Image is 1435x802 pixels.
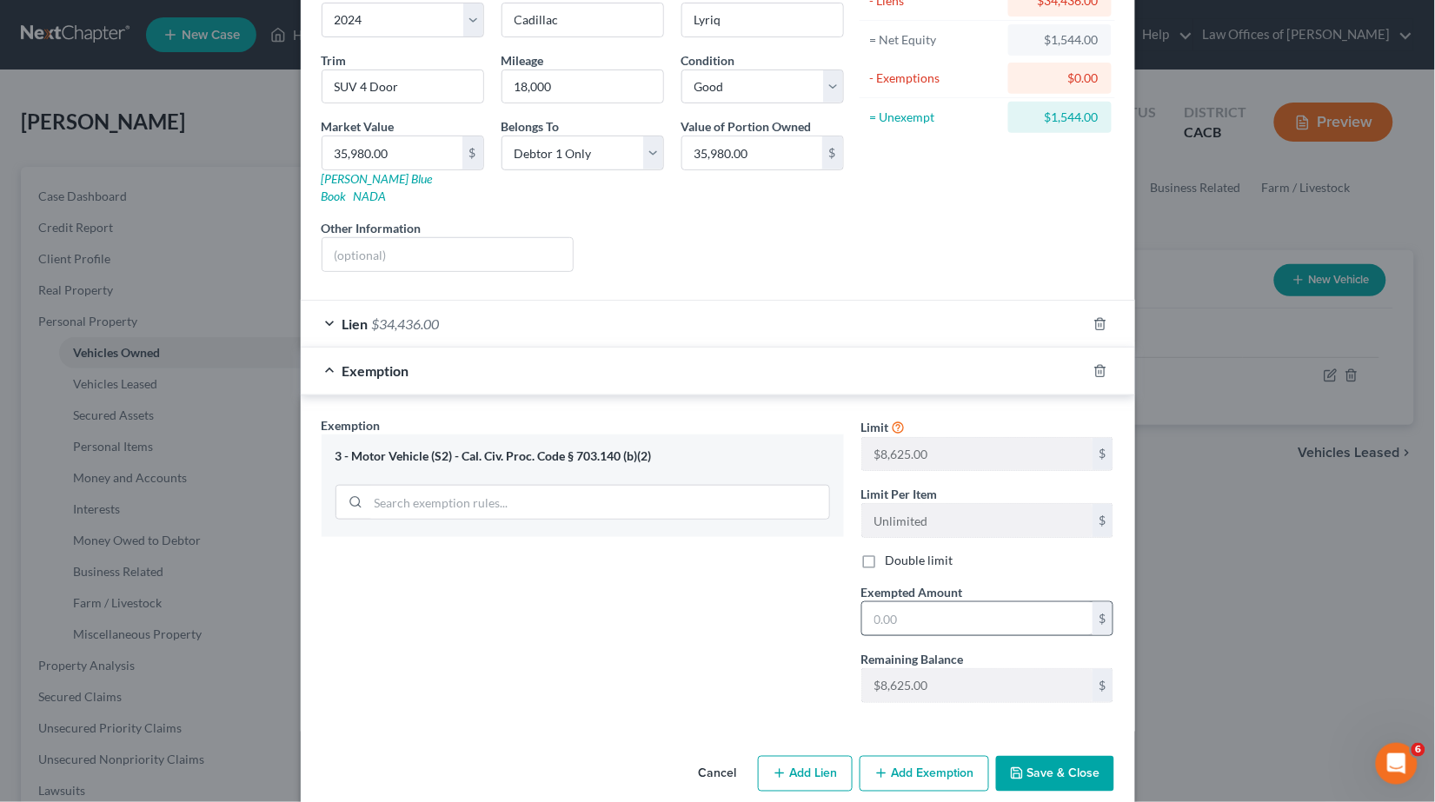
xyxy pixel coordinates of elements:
div: $1,544.00 [1022,109,1098,126]
input: 0.00 [862,602,1093,635]
div: $ [1093,438,1113,471]
label: Limit Per Item [861,485,938,503]
label: Trim [322,51,347,70]
div: = Unexempt [870,109,1001,126]
div: $ [1093,669,1113,702]
input: ex. Nissan [502,3,663,36]
a: NADA [354,189,387,203]
span: Exemption [322,418,381,433]
div: = Net Equity [870,31,1001,49]
label: Value of Portion Owned [681,117,812,136]
a: [PERSON_NAME] Blue Book [322,171,433,203]
div: $ [1093,504,1113,537]
input: ex. Altima [682,3,843,36]
span: Lien [342,315,369,332]
label: Market Value [322,117,395,136]
input: 0.00 [322,136,462,169]
button: Save & Close [996,756,1114,792]
span: Exempted Amount [861,585,963,600]
div: $ [1093,602,1113,635]
div: - Exemptions [870,70,1001,87]
label: Double limit [886,552,953,569]
span: Limit [861,420,889,434]
span: 6 [1412,743,1425,757]
input: Search exemption rules... [369,486,829,519]
div: 3 - Motor Vehicle (S2) - Cal. Civ. Proc. Code § 703.140 (b)(2) [335,448,830,465]
div: $ [822,136,843,169]
label: Mileage [502,51,544,70]
iframe: Intercom live chat [1376,743,1418,785]
label: Remaining Balance [861,650,964,668]
label: Condition [681,51,735,70]
div: $1,544.00 [1022,31,1098,49]
span: Exemption [342,362,409,379]
input: (optional) [322,238,574,271]
button: Add Exemption [860,756,989,792]
div: $ [462,136,483,169]
span: $34,436.00 [372,315,440,332]
input: -- [502,70,663,103]
div: $0.00 [1022,70,1098,87]
button: Cancel [685,758,751,792]
label: Other Information [322,219,422,237]
input: ex. LS, LT, etc [322,70,483,103]
input: -- [862,669,1093,702]
input: -- [862,504,1093,537]
input: -- [862,438,1093,471]
input: 0.00 [682,136,822,169]
button: Add Lien [758,756,853,792]
span: Belongs To [502,119,560,134]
